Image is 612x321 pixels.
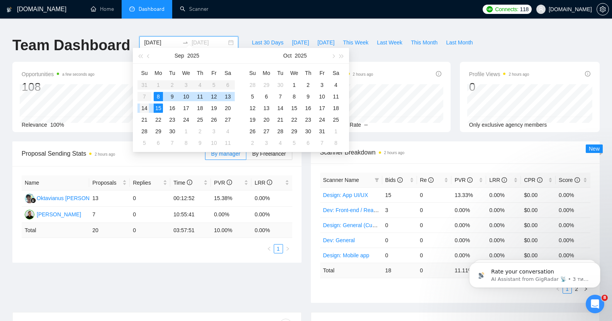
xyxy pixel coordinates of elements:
[287,137,301,149] td: 2025-11-05
[315,102,329,114] td: 2025-10-17
[25,194,34,203] img: OO
[248,104,257,113] div: 12
[193,126,207,137] td: 2025-10-02
[287,67,301,79] th: We
[276,80,285,90] div: 30
[417,187,452,202] td: 0
[221,114,235,126] td: 2025-09-27
[223,138,232,148] div: 11
[382,217,417,233] td: 0
[524,177,542,183] span: CPR
[597,6,609,12] a: setting
[207,67,221,79] th: Fr
[89,223,130,238] td: 20
[246,114,259,126] td: 2025-10-19
[317,38,334,47] span: [DATE]
[301,126,315,137] td: 2025-10-30
[175,48,184,63] button: Sep
[303,104,313,113] div: 16
[267,246,271,251] span: left
[442,36,477,49] button: Last Month
[207,126,221,137] td: 2025-10-03
[287,79,301,91] td: 2025-10-01
[303,80,313,90] div: 2
[274,245,283,253] a: 1
[585,71,590,76] span: info-circle
[179,126,193,137] td: 2025-10-01
[273,137,287,149] td: 2025-11-04
[343,38,368,47] span: This Week
[181,138,191,148] div: 8
[290,127,299,136] div: 29
[34,22,133,30] p: Rate your conversation
[223,104,232,113] div: 20
[151,126,165,137] td: 2025-09-29
[252,151,286,157] span: By Freelancer
[182,39,188,46] span: swap-right
[451,187,486,202] td: 13.33%
[209,138,219,148] div: 10
[179,67,193,79] th: We
[12,16,143,42] div: message notification from AI Assistant from GigRadar 📡, 3 тиж. тому. Rate your conversation
[179,114,193,126] td: 2025-09-24
[290,104,299,113] div: 15
[521,217,556,233] td: $0.00
[273,126,287,137] td: 2025-10-28
[285,246,290,251] span: right
[575,177,580,183] span: info-circle
[154,115,163,124] div: 22
[262,127,271,136] div: 27
[301,102,315,114] td: 2025-10-16
[276,92,285,101] div: 7
[165,137,179,149] td: 2025-10-07
[276,115,285,124] div: 21
[329,126,343,137] td: 2025-11-01
[301,91,315,102] td: 2025-10-09
[221,91,235,102] td: 2025-09-13
[89,190,130,207] td: 13
[509,72,529,76] time: 2 hours ago
[207,114,221,126] td: 2025-09-26
[276,104,285,113] div: 14
[179,137,193,149] td: 2025-10-08
[259,114,273,126] td: 2025-10-20
[417,202,452,217] td: 0
[209,104,219,113] div: 19
[154,104,163,113] div: 15
[556,187,590,202] td: 0.00%
[182,39,188,46] span: to
[37,210,81,219] div: [PERSON_NAME]
[436,71,441,76] span: info-circle
[168,127,177,136] div: 30
[315,114,329,126] td: 2025-10-24
[137,67,151,79] th: Su
[382,202,417,217] td: 3
[292,38,309,47] span: [DATE]
[154,127,163,136] div: 29
[489,177,507,183] span: LRR
[130,190,170,207] td: 0
[469,70,529,79] span: Profile Views
[469,122,547,128] span: Only exclusive agency members
[181,115,191,124] div: 24
[586,295,604,313] iframe: Intercom live chat
[31,198,36,203] img: gigradar-bm.png
[25,195,123,201] a: OOOktavianus [PERSON_NAME] Tape
[151,102,165,114] td: 2025-09-15
[207,91,221,102] td: 2025-09-12
[287,91,301,102] td: 2025-10-08
[323,252,370,258] a: Design: Mobile app
[165,126,179,137] td: 2025-09-30
[193,137,207,149] td: 2025-10-09
[248,80,257,90] div: 28
[273,79,287,91] td: 2025-09-30
[22,70,95,79] span: Opportunities
[537,177,542,183] span: info-circle
[140,115,149,124] div: 21
[331,80,341,90] div: 4
[259,126,273,137] td: 2025-10-27
[246,79,259,91] td: 2025-09-28
[290,80,299,90] div: 1
[179,102,193,114] td: 2025-09-17
[248,36,288,49] button: Last 30 Days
